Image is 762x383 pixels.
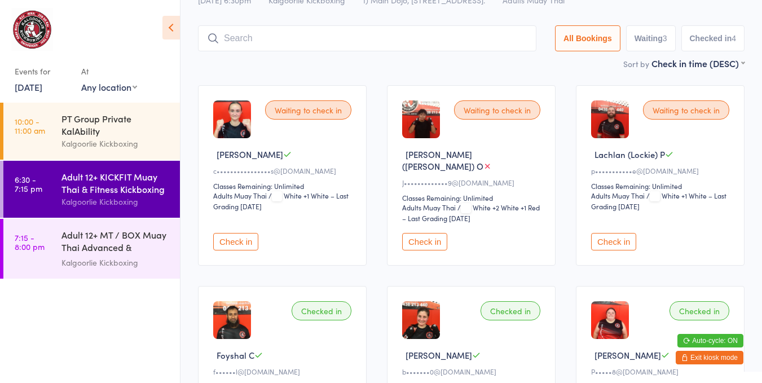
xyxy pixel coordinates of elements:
div: f••••••l@[DOMAIN_NAME] [213,367,355,376]
div: Kalgoorlie Kickboxing [61,137,170,150]
div: Adult 12+ MT / BOX Muay Thai Advanced & SPARRING [61,228,170,256]
button: Auto-cycle: ON [677,334,743,347]
div: Any location [81,81,137,93]
time: 6:30 - 7:15 pm [15,175,42,193]
div: p•••••••••••e@[DOMAIN_NAME] [591,166,733,175]
div: 4 [732,34,736,43]
div: Kalgoorlie Kickboxing [61,195,170,208]
a: 6:30 -7:15 pmAdult 12+ KICKFIT Muay Thai & Fitness KickboxingKalgoorlie Kickboxing [3,161,180,218]
img: image1750072862.png [402,301,440,339]
div: b•••••••0@[DOMAIN_NAME] [402,367,544,376]
img: image1756205489.png [213,301,251,339]
span: Foyshal C [217,349,254,361]
input: Search [198,25,536,51]
div: Adults Muay Thai [213,191,267,200]
img: image1742987904.png [591,301,629,339]
img: Kalgoorlie Kickboxing [11,8,53,51]
button: All Bookings [555,25,620,51]
div: Classes Remaining: Unlimited [591,181,733,191]
span: Lachlan (Lockie) P [594,148,665,160]
button: Check in [213,233,258,250]
div: Classes Remaining: Unlimited [402,193,544,202]
span: [PERSON_NAME] ([PERSON_NAME]) O [402,148,483,172]
div: J•••••••••••••9@[DOMAIN_NAME] [402,178,544,187]
div: Waiting to check in [454,100,540,120]
time: 7:15 - 8:00 pm [15,233,45,251]
button: Check in [402,233,447,250]
button: Exit kiosk mode [676,351,743,364]
div: c••••••••••••••••s@[DOMAIN_NAME] [213,166,355,175]
button: Waiting3 [626,25,676,51]
div: PT Group Private KalAbility [61,112,170,137]
img: image1748949611.png [402,100,440,138]
div: Events for [15,62,70,81]
div: Checked in [481,301,540,320]
div: 3 [663,34,667,43]
img: image1742987872.png [591,100,629,138]
div: Kalgoorlie Kickboxing [61,256,170,269]
div: Adults Muay Thai [591,191,645,200]
div: Waiting to check in [265,100,351,120]
time: 10:00 - 11:00 am [15,117,45,135]
div: P•••••8@[DOMAIN_NAME] [591,367,733,376]
a: 10:00 -11:00 amPT Group Private KalAbilityKalgoorlie Kickboxing [3,103,180,160]
div: Check in time (DESC) [651,57,745,69]
a: [DATE] [15,81,42,93]
span: [PERSON_NAME] [594,349,661,361]
div: Checked in [292,301,351,320]
img: image1732099010.png [213,100,251,138]
span: [PERSON_NAME] [217,148,283,160]
div: Waiting to check in [643,100,729,120]
div: At [81,62,137,81]
button: Check in [591,233,636,250]
div: Adults Muay Thai [402,202,456,212]
button: Checked in4 [681,25,745,51]
a: 7:15 -8:00 pmAdult 12+ MT / BOX Muay Thai Advanced & SPARRINGKalgoorlie Kickboxing [3,219,180,279]
div: Adult 12+ KICKFIT Muay Thai & Fitness Kickboxing [61,170,170,195]
label: Sort by [623,58,649,69]
div: Checked in [669,301,729,320]
div: Classes Remaining: Unlimited [213,181,355,191]
span: [PERSON_NAME] [406,349,472,361]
